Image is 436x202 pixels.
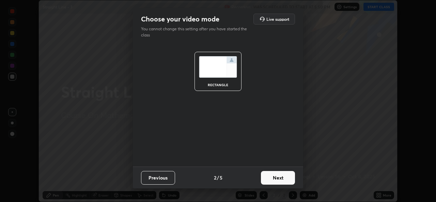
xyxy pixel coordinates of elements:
[204,83,232,87] div: rectangle
[199,56,237,78] img: normalScreenIcon.ae25ed63.svg
[217,174,219,181] h4: /
[261,171,295,185] button: Next
[141,26,251,38] p: You cannot change this setting after you have started the class
[214,174,216,181] h4: 2
[266,17,289,21] h5: Live support
[220,174,222,181] h4: 5
[141,15,219,24] h2: Choose your video mode
[141,171,175,185] button: Previous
